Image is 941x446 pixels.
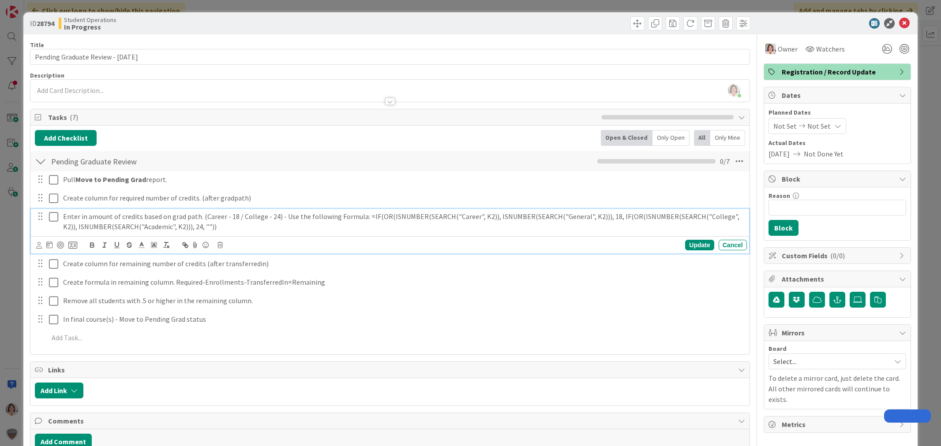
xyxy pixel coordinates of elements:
[778,44,798,54] span: Owner
[63,314,743,324] p: In final course(s) - Move to Pending Grad status
[63,259,743,269] p: Create column for remaining number of credits (after transferredin)
[782,67,895,77] span: Registration / Record Update
[48,416,733,426] span: Comments
[782,327,895,338] span: Mirrors
[782,250,895,261] span: Custom Fields
[765,44,776,54] img: EW
[30,41,44,49] label: Title
[769,108,906,117] span: Planned Dates
[64,16,116,23] span: Student Operations
[728,84,740,97] img: 8Zp9bjJ6wS5x4nzU9KWNNxjkzf4c3Efw.jpg
[63,296,743,306] p: Remove all students with .5 or higher in the remaining column.
[830,251,845,260] span: ( 0/0 )
[816,44,845,54] span: Watchers
[70,113,78,122] span: ( 7 )
[720,156,730,167] span: 0 / 7
[769,346,787,352] span: Board
[685,240,714,250] div: Update
[769,192,790,200] label: Reason
[782,174,895,184] span: Block
[63,277,743,287] p: Create formula in remaining column. Required-Enrollments-TransferredIn=Remaining
[64,23,116,30] b: In Progress
[782,419,895,430] span: Metrics
[710,130,745,146] div: Only Mine
[652,130,690,146] div: Only Open
[30,71,64,79] span: Description
[75,175,146,184] strong: Move to Pending Grad
[773,121,797,131] span: Not Set
[773,355,886,368] span: Select...
[769,373,906,405] p: To delete a mirror card, just delete the card. All other mirrored cards will continue to exists.
[63,212,743,231] p: Enter in amount of credits based on grad path. (Career - 18 / College - 24) - Use the following F...
[719,240,747,250] div: Cancel
[63,175,743,185] p: Pull report.
[769,220,799,236] button: Block
[48,153,247,169] input: Add Checklist...
[30,18,54,29] span: ID
[807,121,831,131] span: Not Set
[37,19,54,28] b: 28794
[694,130,710,146] div: All
[48,112,596,123] span: Tasks
[782,90,895,100] span: Dates
[35,130,97,146] button: Add Checklist
[601,130,652,146] div: Open & Closed
[30,49,750,65] input: type card name here...
[782,274,895,284] span: Attachments
[769,149,790,159] span: [DATE]
[804,149,844,159] span: Not Done Yet
[48,364,733,375] span: Links
[769,138,906,148] span: Actual Dates
[63,193,743,203] p: Create column for required number of credits. (after gradpath)
[35,383,83,398] button: Add Link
